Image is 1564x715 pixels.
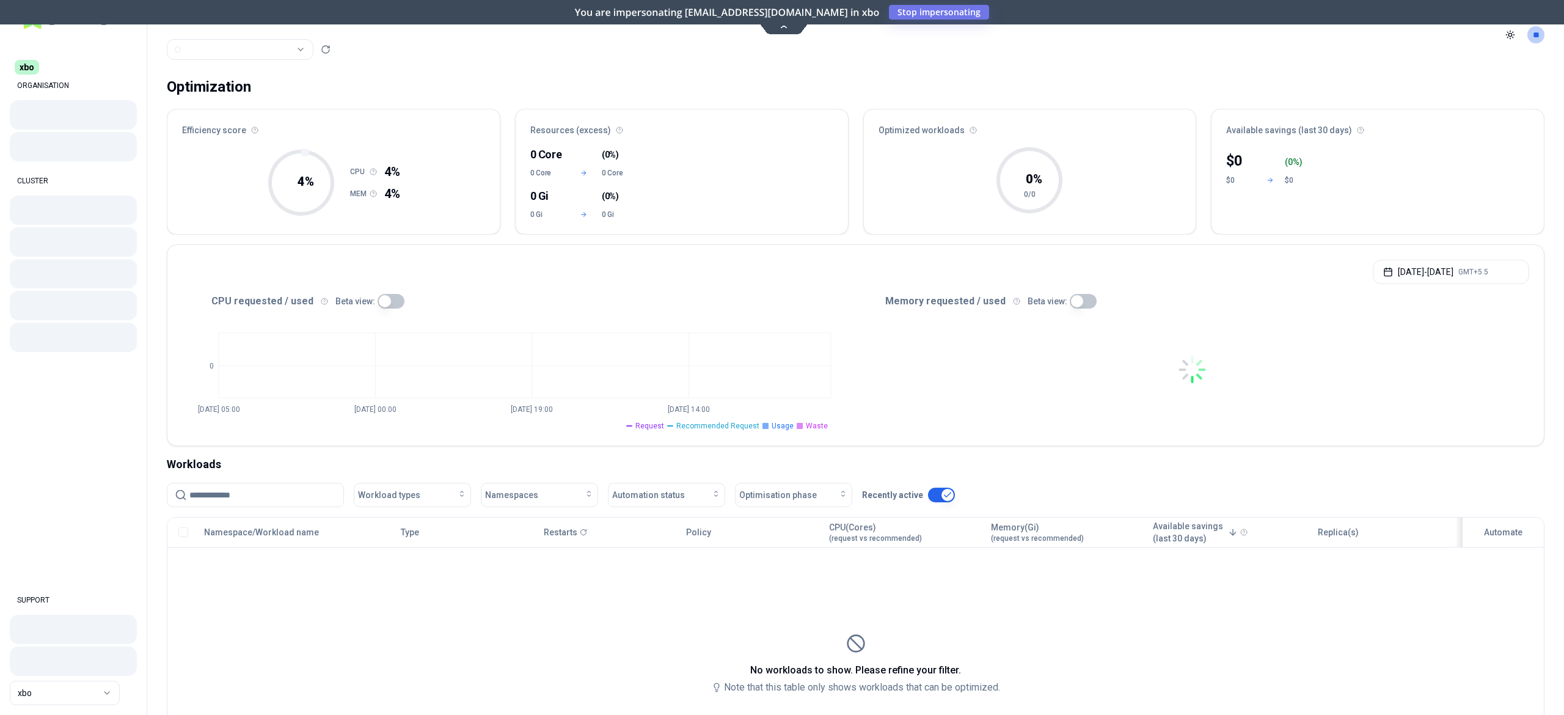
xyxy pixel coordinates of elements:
div: Efficiency score [167,109,500,144]
span: ( ) [602,148,618,161]
tspan: [DATE] 19:00 [511,405,553,414]
div: 0 Gi [530,188,566,205]
div: Optimized workloads [864,109,1196,144]
div: Memory requested / used [856,294,1530,309]
p: 0 [1288,156,1293,168]
span: 0% [605,190,616,202]
div: CPU requested / used [182,294,856,309]
span: (request vs recommended) [829,533,922,543]
div: CLUSTER [10,169,137,193]
span: Automation status [612,489,685,501]
span: 0% [605,148,616,161]
div: $0 [1226,175,1255,185]
span: Waste [806,421,828,431]
span: (request vs recommended) [991,533,1084,543]
button: [DATE]-[DATE]GMT+5.5 [1373,260,1529,284]
button: Optimisation phase [735,483,852,507]
h1: CPU [350,167,370,177]
span: Usage [772,421,794,431]
button: Type [401,520,419,544]
div: 0 Core [530,146,566,163]
button: Available savings(last 30 days) [1153,520,1238,544]
span: 4% [384,185,400,202]
span: 0 Core [530,168,566,178]
div: ORGANISATION [10,73,137,98]
tspan: 0/0 [1024,190,1036,199]
tspan: [DATE] 14:00 [668,405,710,414]
button: Select a value [167,39,313,60]
tspan: [DATE] 00:00 [354,405,396,414]
tspan: 0 % [1026,172,1042,186]
span: Request [635,421,664,431]
span: 0 Core [602,168,638,178]
div: Policy [686,526,818,538]
button: Automation status [608,483,725,507]
div: Memory(Gi) [991,521,1084,543]
div: Resources (excess) [516,109,848,144]
button: CPU(Cores)(request vs recommended) [829,520,922,544]
span: Namespaces [485,489,538,501]
p: Restarts [544,526,577,538]
button: Replica(s) [1318,520,1359,544]
button: Namespaces [481,483,598,507]
div: SUPPORT [10,588,137,612]
span: 0 Gi [530,210,566,219]
tspan: [DATE] 05:00 [198,405,240,414]
div: Workloads [167,456,1544,473]
span: 4% [384,163,400,180]
span: Recommended Request [676,421,759,431]
button: Memory(Gi)(request vs recommended) [991,520,1084,544]
span: Workload types [358,489,420,501]
span: ( ) [602,190,618,202]
h2: Note that this table only shows workloads that can be optimized. [724,680,1000,695]
span: 0 Gi [602,210,638,219]
div: Automate [1468,526,1538,538]
div: $0 [1285,175,1314,185]
p: Beta view: [1028,295,1067,307]
button: Namespace/Workload name [204,520,319,544]
p: Recently active [862,489,923,501]
tspan: 0 [210,362,214,370]
div: Optimization [167,75,251,99]
tspan: 4 % [297,174,313,189]
div: CPU(Cores) [829,521,922,543]
span: Optimisation phase [739,489,817,501]
div: ( %) [1285,156,1314,168]
p: Beta view: [335,295,375,307]
div: $ [1226,151,1255,170]
h1: No workloads to show. Please refine your filter. [750,663,961,678]
h1: MEM [350,189,370,199]
span: xbo [15,60,39,75]
div: Available savings (last 30 days) [1211,109,1544,144]
p: 0 [1234,151,1243,170]
button: Workload types [354,483,471,507]
span: GMT+5.5 [1458,267,1488,277]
